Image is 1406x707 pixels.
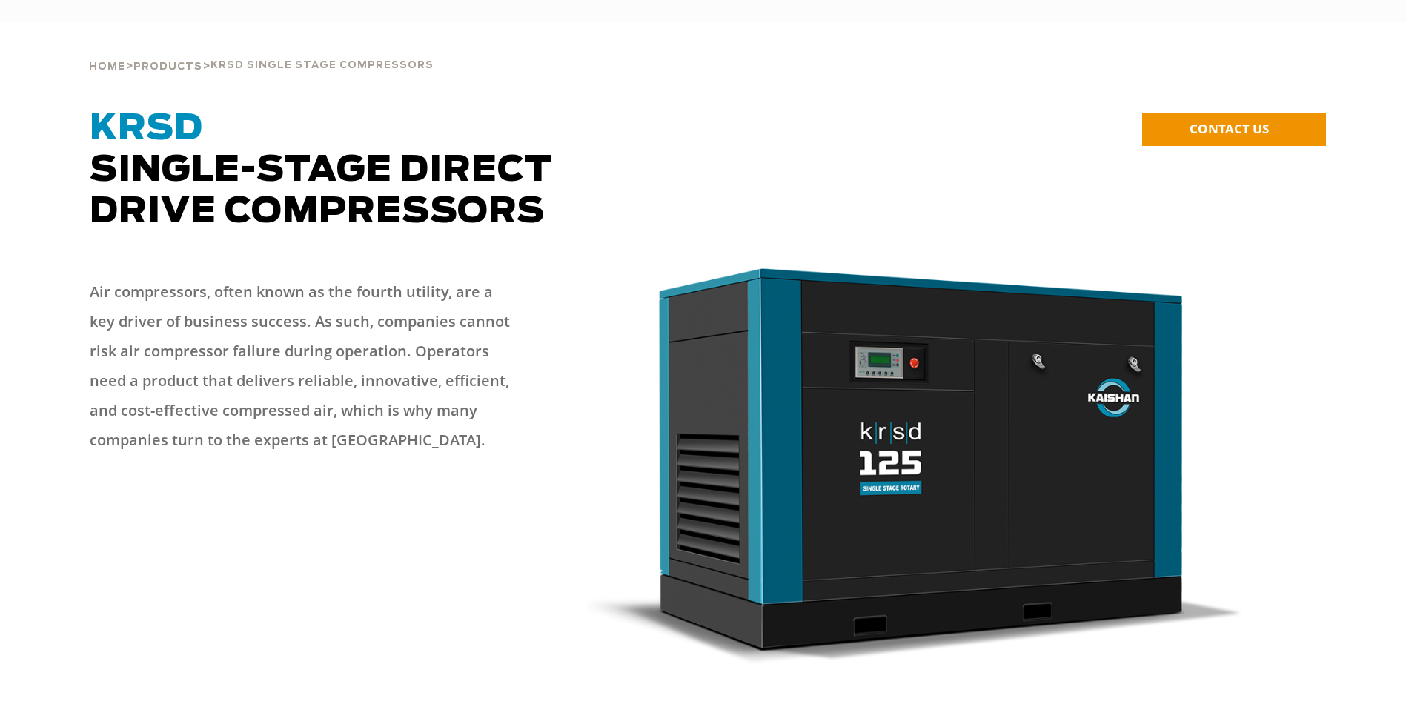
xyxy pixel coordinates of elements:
a: Products [133,59,202,73]
a: Home [89,59,125,73]
span: CONTACT US [1190,120,1269,137]
span: Single-Stage Direct Drive Compressors [90,111,552,230]
img: krsd125 [588,262,1244,664]
span: krsd single stage compressors [210,61,434,70]
span: KRSD [90,111,203,147]
a: CONTACT US [1142,113,1326,146]
div: > > [89,22,434,79]
span: Products [133,62,202,72]
p: Air compressors, often known as the fourth utility, are a key driver of business success. As such... [90,277,520,455]
span: Home [89,62,125,72]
